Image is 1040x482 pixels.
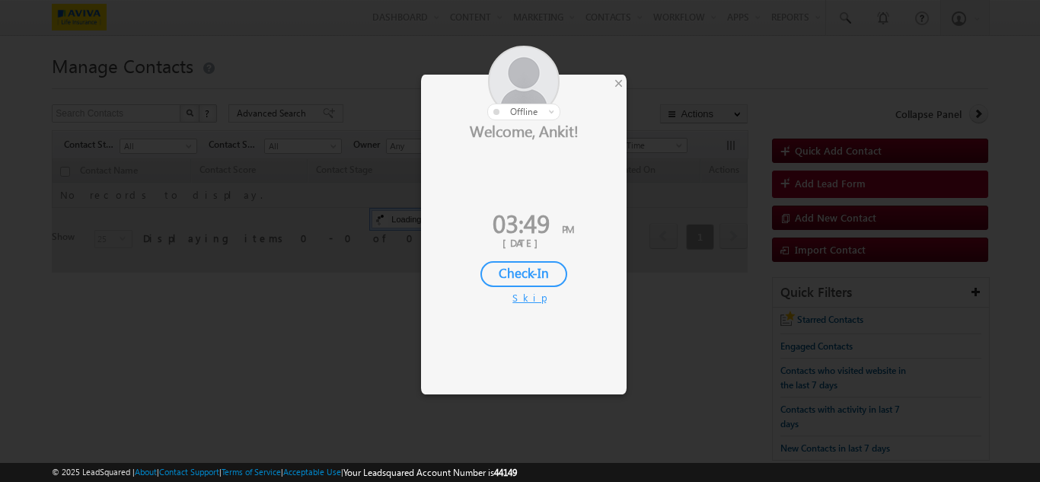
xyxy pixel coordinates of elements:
span: 03:49 [493,206,550,240]
span: PM [562,222,574,235]
a: About [135,467,157,477]
a: Contact Support [159,467,219,477]
a: Terms of Service [222,467,281,477]
div: Skip [512,291,535,305]
span: 44149 [494,467,517,478]
span: Your Leadsquared Account Number is [343,467,517,478]
div: [DATE] [432,236,615,250]
div: × [611,75,627,91]
a: Acceptable Use [283,467,341,477]
div: Welcome, Ankit! [421,120,627,140]
div: Check-In [480,261,567,287]
span: offline [510,106,538,117]
span: © 2025 LeadSquared | | | | | [52,465,517,480]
